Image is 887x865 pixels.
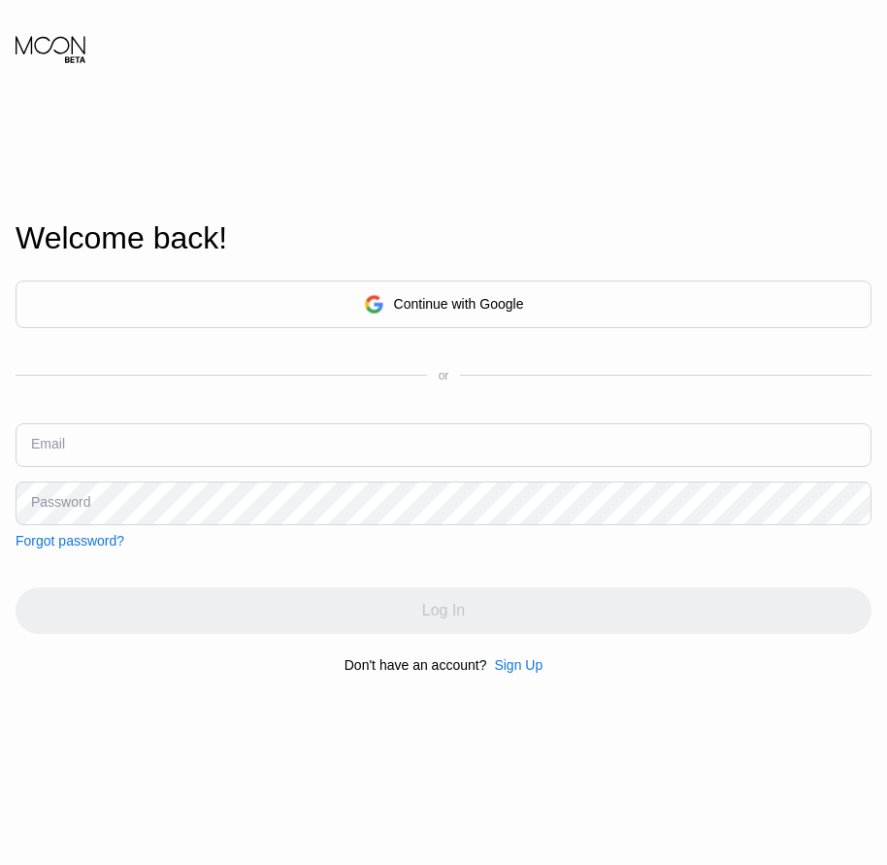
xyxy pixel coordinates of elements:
[439,369,449,383] div: or
[16,533,124,549] div: Forgot password?
[394,296,524,312] div: Continue with Google
[16,220,871,256] div: Welcome back!
[494,657,542,673] div: Sign Up
[486,657,542,673] div: Sign Up
[31,494,90,510] div: Password
[16,281,871,328] div: Continue with Google
[31,436,65,451] div: Email
[345,657,487,673] div: Don't have an account?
